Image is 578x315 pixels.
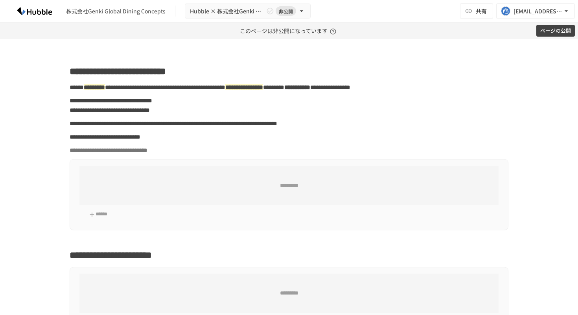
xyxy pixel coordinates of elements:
span: 共有 [476,7,487,15]
img: HzDRNkGCf7KYO4GfwKnzITak6oVsp5RHeZBEM1dQFiQ [9,5,60,17]
span: 非公開 [276,7,296,15]
div: 株式会社Genki Global Dining Concepts [66,7,166,15]
div: [EMAIL_ADDRESS][DOMAIN_NAME] [514,6,562,16]
button: Hubble × 株式会社Genki Global Dining Concepts様_オンボーディングプロジェクト非公開 [185,4,311,19]
button: [EMAIL_ADDRESS][DOMAIN_NAME] [496,3,575,19]
p: このページは非公開になっています [240,22,339,39]
span: Hubble × 株式会社Genki Global Dining Concepts様_オンボーディングプロジェクト [190,6,265,16]
button: 共有 [460,3,493,19]
button: ページの公開 [536,25,575,37]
